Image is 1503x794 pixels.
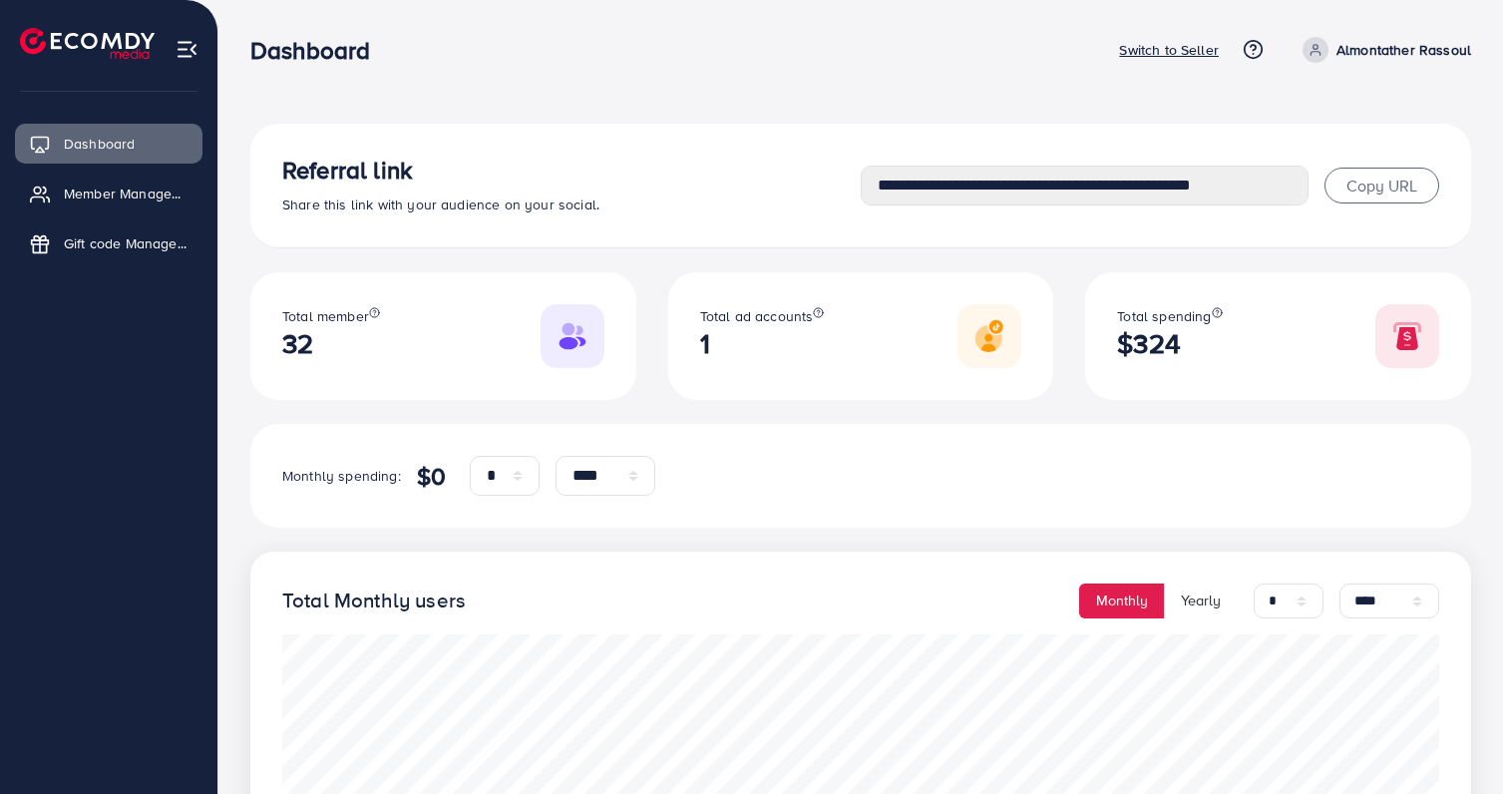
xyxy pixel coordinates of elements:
span: Member Management [64,184,188,203]
img: menu [176,38,198,61]
h3: Referral link [282,156,861,185]
a: Member Management [15,174,202,213]
button: Yearly [1164,584,1238,618]
h2: 32 [282,327,380,360]
span: Share this link with your audience on your social. [282,195,599,214]
span: Total spending [1117,306,1211,326]
img: Responsive image [541,304,604,368]
button: Copy URL [1324,168,1439,203]
p: Switch to Seller [1119,38,1219,62]
h4: $0 [417,462,446,491]
h2: $324 [1117,327,1222,360]
h4: Total Monthly users [282,589,466,613]
span: Copy URL [1346,175,1417,197]
img: Responsive image [957,304,1021,368]
a: Almontather Rassoul [1295,37,1471,63]
img: Responsive image [1375,304,1439,368]
span: Gift code Management [64,233,188,253]
p: Monthly spending: [282,464,401,488]
span: Dashboard [64,134,135,154]
h3: Dashboard [250,36,386,65]
span: Total member [282,306,369,326]
button: Monthly [1079,584,1165,618]
iframe: Chat [1418,704,1488,779]
h2: 1 [700,327,825,360]
a: Dashboard [15,124,202,164]
span: Total ad accounts [700,306,814,326]
a: Gift code Management [15,223,202,263]
img: logo [20,28,155,59]
p: Almontather Rassoul [1336,38,1471,62]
